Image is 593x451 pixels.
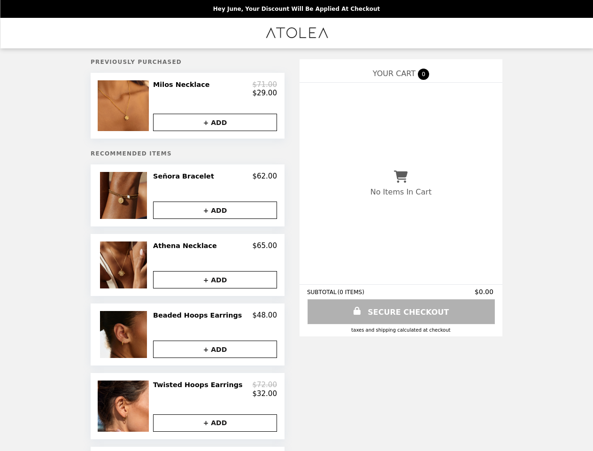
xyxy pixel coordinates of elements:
[373,69,416,78] span: YOUR CART
[100,311,149,358] img: Beaded Hoops Earrings
[252,311,277,319] p: $48.00
[98,80,151,131] img: Milos Necklace
[153,80,214,89] h2: Milos Necklace
[91,59,285,65] h5: Previously Purchased
[307,289,338,295] span: SUBTOTAL
[252,389,277,398] p: $32.00
[264,23,329,43] img: Brand Logo
[153,381,246,389] h2: Twisted Hoops Earrings
[252,381,277,389] p: $72.00
[370,187,431,196] p: No Items In Cart
[153,341,277,358] button: + ADD
[475,288,495,295] span: $0.00
[100,172,149,219] img: Señora Bracelet
[100,241,149,288] img: Athena Necklace
[153,172,218,180] h2: Señora Bracelet
[153,202,277,219] button: + ADD
[307,327,495,333] div: Taxes and Shipping calculated at checkout
[252,172,277,180] p: $62.00
[252,80,277,89] p: $71.00
[338,289,364,295] span: ( 0 ITEMS )
[153,311,246,319] h2: Beaded Hoops Earrings
[153,114,277,131] button: + ADD
[153,271,277,288] button: + ADD
[91,150,285,157] h5: Recommended Items
[153,414,277,432] button: + ADD
[418,69,429,80] span: 0
[252,89,277,97] p: $29.00
[98,381,151,431] img: Twisted Hoops Earrings
[153,241,221,250] h2: Athena Necklace
[252,241,277,250] p: $65.00
[213,6,380,12] p: Hey June, your discount will be applied at checkout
